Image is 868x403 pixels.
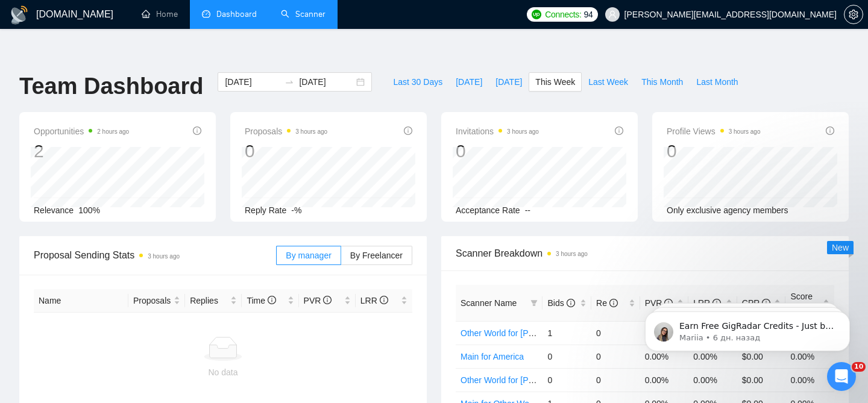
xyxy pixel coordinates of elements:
[456,205,520,215] span: Acceptance Rate
[525,205,530,215] span: --
[268,296,276,304] span: info-circle
[591,345,640,368] td: 0
[291,205,301,215] span: -%
[667,124,761,139] span: Profile Views
[133,294,171,307] span: Proposals
[844,10,863,19] span: setting
[247,296,275,305] span: Time
[142,9,178,19] a: homeHome
[34,289,128,313] th: Name
[97,128,129,135] time: 2 hours ago
[456,246,834,261] span: Scanner Breakdown
[461,328,590,338] a: Other World for [PERSON_NAME]
[78,205,100,215] span: 100%
[696,75,738,89] span: Last Month
[528,294,540,312] span: filter
[556,251,588,257] time: 3 hours ago
[826,127,834,135] span: info-circle
[461,352,524,361] a: Main for America
[34,124,129,139] span: Opportunities
[688,368,737,392] td: 0.00%
[193,127,201,135] span: info-circle
[844,5,863,24] button: setting
[245,140,327,163] div: 0
[615,127,623,135] span: info-circle
[582,72,635,92] button: Last Week
[852,362,866,372] span: 10
[640,368,689,392] td: 0.00%
[185,289,242,313] th: Replies
[690,72,744,92] button: Last Month
[285,77,294,87] span: swap-right
[542,321,591,345] td: 1
[295,128,327,135] time: 3 hours ago
[190,294,228,307] span: Replies
[832,243,849,252] span: New
[641,75,683,89] span: This Month
[128,289,185,313] th: Proposals
[461,298,517,308] span: Scanner Name
[535,75,575,89] span: This Week
[785,368,834,392] td: 0.00%
[591,368,640,392] td: 0
[245,124,327,139] span: Proposals
[737,368,786,392] td: $0.00
[542,368,591,392] td: 0
[350,251,403,260] span: By Freelancer
[34,140,129,163] div: 2
[449,72,489,92] button: [DATE]
[545,8,581,21] span: Connects:
[667,140,761,163] div: 0
[19,72,203,101] h1: Team Dashboard
[532,10,541,19] img: upwork-logo.png
[10,5,29,25] img: logo
[245,205,286,215] span: Reply Rate
[281,9,325,19] a: searchScanner
[304,296,332,305] span: PVR
[299,75,354,89] input: End date
[393,75,442,89] span: Last 30 Days
[596,298,618,308] span: Re
[404,127,412,135] span: info-circle
[667,205,788,215] span: Only exclusive agency members
[547,298,574,308] span: Bids
[225,75,280,89] input: Start date
[588,75,628,89] span: Last Week
[286,251,331,260] span: By manager
[530,299,538,307] span: filter
[729,128,761,135] time: 3 hours ago
[360,296,388,305] span: LRR
[567,299,575,307] span: info-circle
[216,9,257,19] span: Dashboard
[34,205,74,215] span: Relevance
[456,140,539,163] div: 0
[844,10,863,19] a: setting
[495,75,522,89] span: [DATE]
[34,248,276,263] span: Proposal Sending Stats
[627,286,868,370] iframe: Intercom notifications сообщение
[609,299,618,307] span: info-circle
[591,321,640,345] td: 0
[456,75,482,89] span: [DATE]
[507,128,539,135] time: 3 hours ago
[39,366,407,379] div: No data
[529,72,582,92] button: This Week
[323,296,332,304] span: info-circle
[827,362,856,391] iframe: Intercom live chat
[456,124,539,139] span: Invitations
[380,296,388,304] span: info-circle
[461,375,590,385] a: Other World for [PERSON_NAME]
[148,253,180,260] time: 3 hours ago
[285,77,294,87] span: to
[386,72,449,92] button: Last 30 Days
[635,72,690,92] button: This Month
[608,10,617,19] span: user
[202,10,210,18] span: dashboard
[489,72,529,92] button: [DATE]
[584,8,593,21] span: 94
[542,345,591,368] td: 0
